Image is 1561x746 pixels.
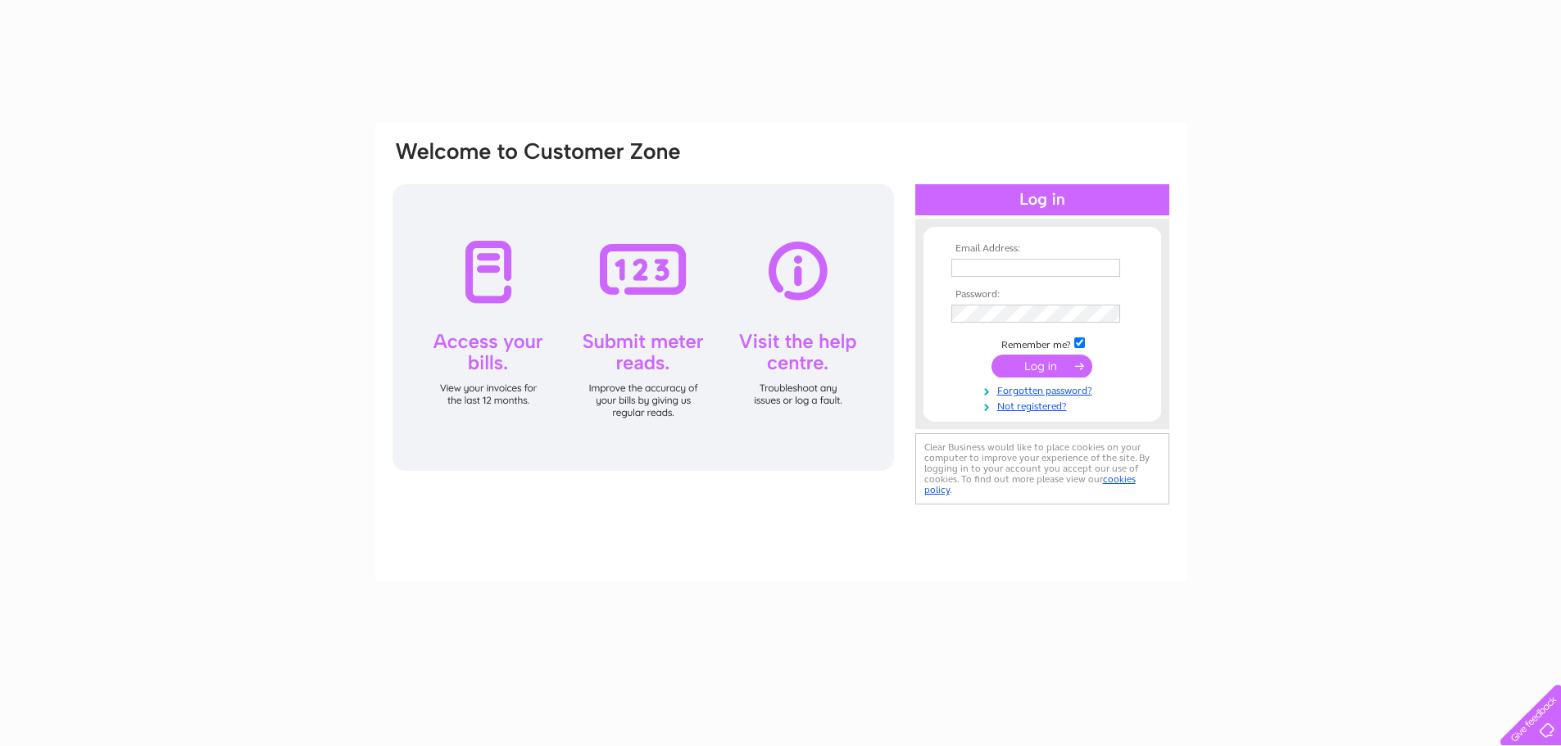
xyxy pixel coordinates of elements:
th: Password: [947,289,1137,301]
input: Submit [992,355,1092,378]
a: Not registered? [951,397,1137,413]
div: Clear Business would like to place cookies on your computer to improve your experience of the sit... [915,433,1169,504]
td: Remember me? [947,335,1137,351]
th: Email Address: [947,243,1137,255]
a: Forgotten password? [951,382,1137,397]
a: cookies policy [924,473,1136,495]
